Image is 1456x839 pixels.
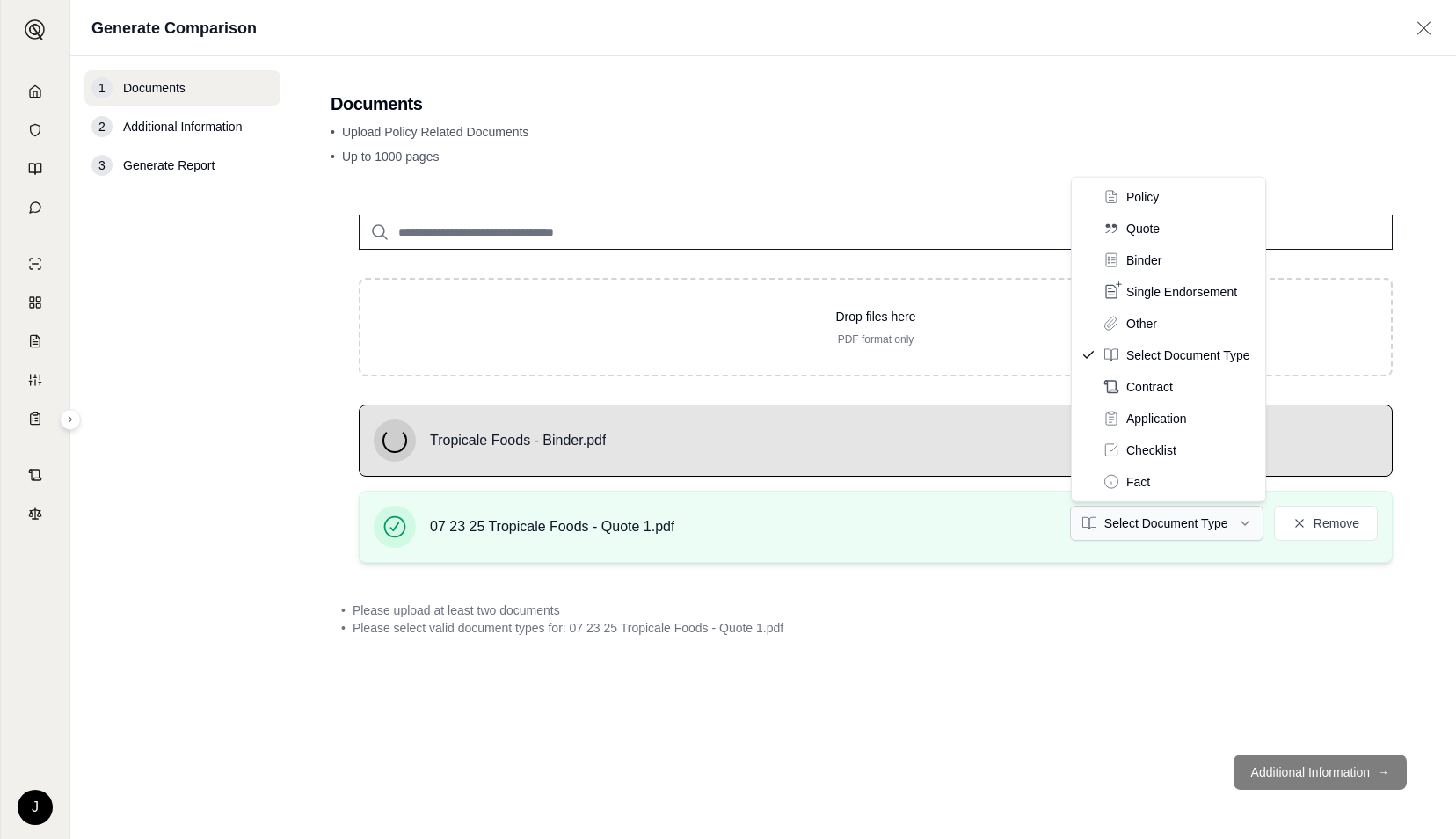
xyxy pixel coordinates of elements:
[1126,410,1187,427] span: Application
[1126,283,1237,301] span: Single Endorsement
[1126,252,1161,269] span: Binder
[1126,473,1150,491] span: Fact
[1126,188,1159,206] span: Policy
[1126,220,1160,237] span: Quote
[1126,441,1176,459] span: Checklist
[1126,347,1250,364] span: Select Document Type
[1126,315,1157,332] span: Other
[1126,378,1173,396] span: Contract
